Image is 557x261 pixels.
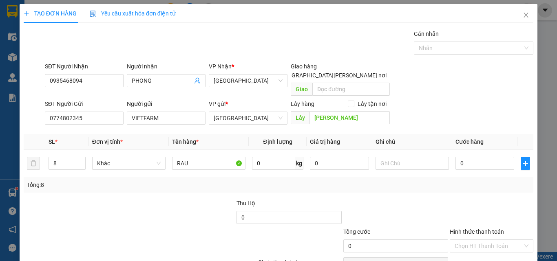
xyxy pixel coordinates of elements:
[372,134,452,150] th: Ghi chú
[523,12,529,18] span: close
[127,99,206,108] div: Người gửi
[209,63,232,70] span: VP Nhận
[376,157,449,170] input: Ghi Chú
[172,157,245,170] input: VD: Bàn, Ghế
[90,11,96,17] img: icon
[214,75,283,87] span: Đà Nẵng
[24,10,77,17] span: TẠO ĐƠN HÀNG
[450,228,504,235] label: Hình thức thanh toán
[521,157,530,170] button: plus
[521,160,530,167] span: plus
[127,62,206,71] div: Người nhận
[312,83,390,96] input: Dọc đường
[515,4,537,27] button: Close
[455,138,484,145] span: Cước hàng
[263,138,292,145] span: Định lượng
[291,63,317,70] span: Giao hàng
[49,138,55,145] span: SL
[27,157,40,170] button: delete
[92,138,123,145] span: Đơn vị tính
[27,180,216,189] div: Tổng: 8
[237,200,255,206] span: Thu Hộ
[97,157,161,169] span: Khác
[310,138,340,145] span: Giá trị hàng
[343,228,370,235] span: Tổng cước
[309,111,390,124] input: Dọc đường
[291,111,309,124] span: Lấy
[90,10,176,17] span: Yêu cầu xuất hóa đơn điện tử
[275,71,390,80] span: [GEOGRAPHIC_DATA][PERSON_NAME] nơi
[295,157,303,170] span: kg
[291,83,312,96] span: Giao
[45,62,124,71] div: SĐT Người Nhận
[172,138,199,145] span: Tên hàng
[45,99,124,108] div: SĐT Người Gửi
[291,101,314,107] span: Lấy hàng
[24,11,29,16] span: plus
[209,99,287,108] div: VP gửi
[354,99,390,108] span: Lấy tận nơi
[214,112,283,124] span: Đà Lạt
[194,77,201,84] span: user-add
[310,157,369,170] input: 0
[414,31,439,37] label: Gán nhãn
